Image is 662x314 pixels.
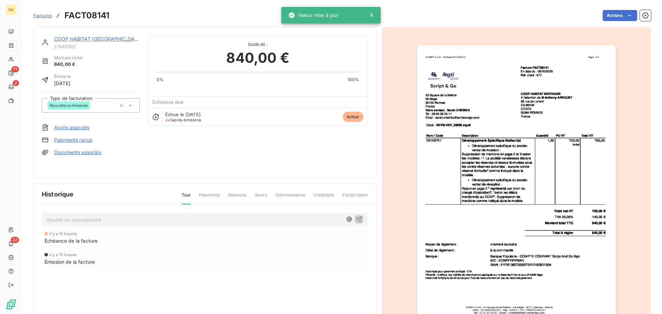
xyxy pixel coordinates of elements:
span: Historique [42,190,74,199]
span: 100% [348,77,359,83]
span: Échéance de la facture [44,237,98,244]
h3: FACT08141 [64,9,109,22]
span: 840,00 € [226,48,289,68]
span: Tout [182,192,191,204]
span: Montant initial [54,55,82,61]
button: Actions [603,10,637,21]
img: Logo LeanPay [6,299,17,310]
span: il y a 15 heures [49,253,77,257]
a: COOP HABITAT [GEOGRAPHIC_DATA] [54,36,142,42]
span: 0% [157,77,163,83]
span: Émise le [54,73,71,80]
span: Paiements [199,192,220,204]
span: Commentaires [275,192,305,204]
span: J+0 [165,118,172,122]
span: Relances [228,192,247,204]
span: Creditsafe [313,192,334,204]
span: il y a 15 heures [49,232,77,236]
span: Factures [33,13,52,18]
span: 22 [11,237,19,243]
iframe: Intercom live chat [639,291,655,307]
span: 840,00 € [54,61,82,68]
div: Valeur mise à jour [288,9,339,21]
span: [DATE] [54,80,71,87]
a: Avoirs associés [54,124,89,131]
span: Échue le [DATE] [165,112,201,117]
a: Paiements reçus [54,136,92,143]
a: Documents associés [54,149,101,156]
span: Échéance due [152,99,184,105]
span: 71 [11,66,19,72]
div: SA [6,4,17,15]
span: Avoirs [255,192,267,204]
span: 2 [13,80,19,86]
span: Émission de la facture [44,258,95,265]
span: après échéance [165,118,201,122]
span: échue [343,112,363,122]
span: Nouvelle commande [50,103,88,108]
a: Factures [33,12,52,19]
span: 27446562 [54,44,140,49]
span: Solde dû : [157,41,359,48]
span: Portail client [342,192,368,204]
